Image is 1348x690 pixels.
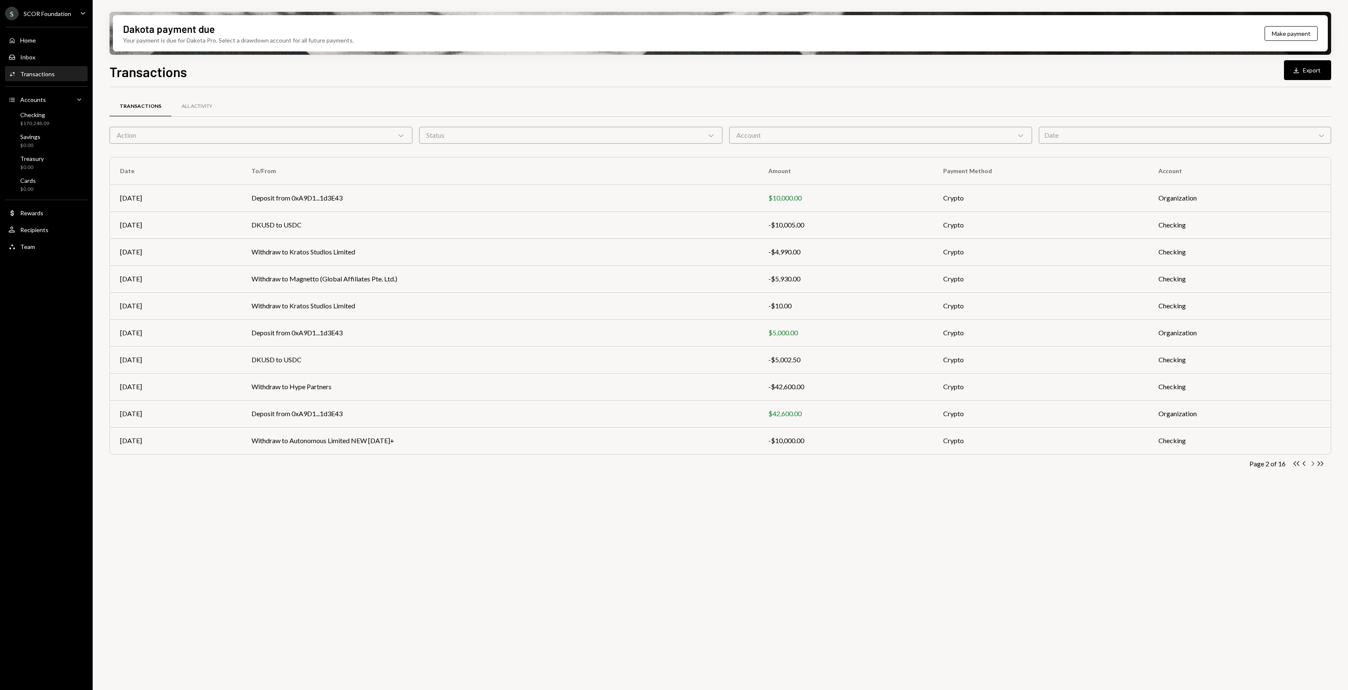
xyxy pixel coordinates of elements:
div: Accounts [20,96,46,103]
button: Export [1284,60,1331,80]
div: Date [1039,127,1331,144]
div: [DATE] [120,436,231,446]
a: Transactions [110,96,171,117]
div: -$10,005.00 [768,220,923,230]
div: Action [110,127,412,144]
a: Inbox [5,49,88,64]
td: Crypto [933,400,1148,427]
div: [DATE] [120,247,231,257]
a: All Activity [171,96,222,117]
div: Treasury [20,155,44,162]
h1: Transactions [110,63,187,80]
th: Payment Method [933,158,1148,185]
td: Crypto [933,346,1148,373]
div: $170,248.09 [20,120,49,127]
button: Make payment [1265,26,1318,41]
div: $42,600.00 [768,409,923,419]
td: Checking [1148,211,1331,238]
a: Cards$0.00 [5,174,88,195]
a: Home [5,32,88,48]
div: Account [729,127,1032,144]
div: [DATE] [120,409,231,419]
div: [DATE] [120,220,231,230]
td: Organization [1148,400,1331,427]
div: All Activity [182,103,212,110]
div: -$10.00 [768,301,923,311]
td: Checking [1148,292,1331,319]
td: Deposit from 0xA9D1...1d3E43 [241,185,759,211]
td: Crypto [933,238,1148,265]
td: Crypto [933,319,1148,346]
td: Crypto [933,211,1148,238]
div: Inbox [20,53,35,61]
td: Deposit from 0xA9D1...1d3E43 [241,400,759,427]
td: Withdraw to Autonomous Limited NEW [DATE]+ [241,427,759,454]
a: Recipients [5,222,88,237]
div: [DATE] [120,328,231,338]
a: Accounts [5,92,88,107]
div: Checking [20,111,49,118]
td: Crypto [933,427,1148,454]
th: Date [110,158,241,185]
div: $10,000.00 [768,193,923,203]
div: Transactions [20,70,55,78]
div: -$42,600.00 [768,382,923,392]
td: DKUSD to USDC [241,346,759,373]
td: Crypto [933,373,1148,400]
div: Transactions [120,103,161,110]
div: Home [20,37,36,44]
td: Checking [1148,265,1331,292]
td: Checking [1148,238,1331,265]
a: Team [5,239,88,254]
div: Your payment is due for Dakota Pro. Select a drawdown account for all future payments. [123,36,354,45]
div: $5,000.00 [768,328,923,338]
td: Crypto [933,185,1148,211]
div: Team [20,243,35,250]
td: Withdraw to Kratos Studios Limited [241,292,759,319]
div: -$4,990.00 [768,247,923,257]
div: $0.00 [20,164,44,171]
a: Rewards [5,205,88,220]
th: To/From [241,158,759,185]
div: -$5,002.50 [768,355,923,365]
td: Deposit from 0xA9D1...1d3E43 [241,319,759,346]
div: [DATE] [120,193,231,203]
td: Checking [1148,427,1331,454]
td: Checking [1148,373,1331,400]
div: [DATE] [120,355,231,365]
td: Organization [1148,185,1331,211]
div: S [5,7,19,20]
td: Crypto [933,292,1148,319]
div: Status [419,127,722,144]
td: Withdraw to Magnetto (Global Affiliates Pte. Ltd.) [241,265,759,292]
td: DKUSD to USDC [241,211,759,238]
td: Crypto [933,265,1148,292]
div: Recipients [20,226,48,233]
div: -$10,000.00 [768,436,923,446]
div: $0.00 [20,142,40,149]
td: Checking [1148,346,1331,373]
th: Amount [758,158,933,185]
td: Organization [1148,319,1331,346]
div: $0.00 [20,186,36,193]
div: Cards [20,177,36,184]
div: Savings [20,133,40,140]
div: -$5,930.00 [768,274,923,284]
div: [DATE] [120,274,231,284]
a: Transactions [5,66,88,81]
td: Withdraw to Kratos Studios Limited [241,238,759,265]
div: Rewards [20,209,43,217]
a: Checking$170,248.09 [5,109,88,129]
a: Treasury$0.00 [5,152,88,173]
a: Savings$0.00 [5,131,88,151]
div: [DATE] [120,301,231,311]
th: Account [1148,158,1331,185]
td: Withdraw to Hype Partners [241,373,759,400]
div: Page 2 of 16 [1249,460,1286,468]
div: [DATE] [120,382,231,392]
div: Dakota payment due [123,22,215,36]
div: SCOR Foundation [24,10,71,17]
